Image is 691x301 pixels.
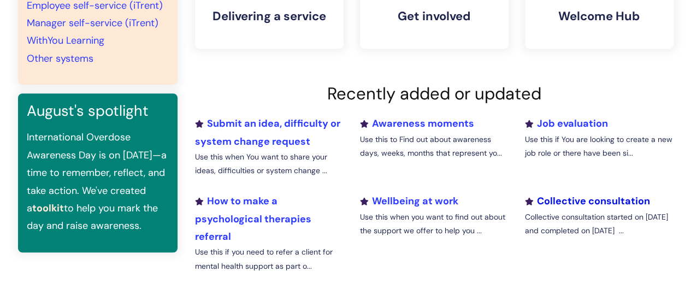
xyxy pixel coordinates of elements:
a: toolkit [32,202,64,215]
h4: Get involved [369,9,500,23]
a: WithYou Learning [27,34,104,47]
h3: August's spotlight [27,102,169,120]
p: International Overdose Awareness Day is on [DATE]—a time to remember, reflect, and take action. W... [27,128,169,234]
a: Other systems [27,52,93,65]
a: Submit an idea, difficulty or system change request [195,117,340,147]
a: Collective consultation [524,194,649,208]
p: Use this when You want to share your ideas, difficulties or system change ... [195,150,344,178]
a: Manager self-service (iTrent) [27,16,158,29]
p: Collective consultation started on [DATE] and completed on [DATE] ... [524,210,673,238]
a: How to make a psychological therapies referral [195,194,311,243]
h4: Delivering a service [204,9,335,23]
a: Awareness moments [359,117,474,130]
p: Use this when you want to find out about the support we offer to help you ... [359,210,508,238]
h2: Recently added or updated [195,84,674,104]
h4: Welcome Hub [534,9,665,23]
a: Job evaluation [524,117,607,130]
p: Use this to Find out about awareness days, weeks, months that represent yo... [359,133,508,160]
a: Wellbeing at work [359,194,458,208]
p: Use this if you need to refer a client for mental health support as part o... [195,245,344,273]
p: Use this if You are looking to create a new job role or there have been si... [524,133,673,160]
